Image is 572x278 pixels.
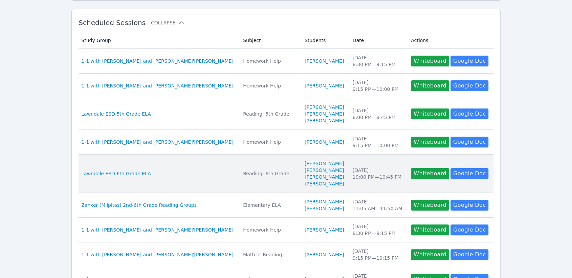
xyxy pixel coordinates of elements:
a: [PERSON_NAME] [305,160,344,167]
div: [DATE] 9:15 PM — 10:15 PM [353,248,403,261]
div: Reading: 6th Grade [243,170,296,177]
button: Whiteboard [411,200,449,211]
div: Homework Help [243,139,296,145]
a: Zanker (Milpitas) 2nd-6th Grade Reading Groups [81,202,197,209]
a: [PERSON_NAME] [305,180,344,187]
div: [DATE] 9:15 PM — 10:00 PM [353,135,403,149]
button: Whiteboard [411,56,449,66]
a: Google Doc [450,80,488,91]
div: Math or Reading [243,251,296,258]
a: 1-1 with [PERSON_NAME] and [PERSON_NAME]'[PERSON_NAME] [81,82,233,89]
a: [PERSON_NAME] [305,82,344,89]
th: Study Group [79,32,239,49]
button: Whiteboard [411,168,449,179]
a: Google Doc [450,249,488,260]
div: [DATE] 8:30 PM — 9:15 PM [353,223,403,237]
a: 1-1 with [PERSON_NAME] and [PERSON_NAME]'[PERSON_NAME] [81,226,233,233]
a: 1-1 with [PERSON_NAME] and [PERSON_NAME]'[PERSON_NAME] [81,58,233,64]
button: Whiteboard [411,249,449,260]
a: [PERSON_NAME] [305,251,344,258]
a: [PERSON_NAME] [305,111,344,117]
tr: Lawndale ESD 6th Grade ELAReading: 6th Grade[PERSON_NAME][PERSON_NAME][PERSON_NAME][PERSON_NAME][... [79,155,493,193]
th: Date [349,32,407,49]
div: [DATE] 11:05 AM — 11:50 AM [353,198,403,212]
tr: 1-1 with [PERSON_NAME] and [PERSON_NAME]'[PERSON_NAME]Homework Help[PERSON_NAME][DATE]9:15 PM—10:... [79,130,493,155]
button: Whiteboard [411,108,449,119]
th: Students [301,32,349,49]
a: Lawndale ESD 6th Grade ELA [81,170,151,177]
button: Whiteboard [411,224,449,235]
tr: Zanker (Milpitas) 2nd-6th Grade Reading GroupsElementary ELA[PERSON_NAME][PERSON_NAME][DATE]11:05... [79,193,493,218]
div: Homework Help [243,58,296,64]
tr: 1-1 with [PERSON_NAME] and [PERSON_NAME]'[PERSON_NAME]Homework Help[PERSON_NAME][DATE]8:30 PM—9:1... [79,49,493,74]
div: Reading: 5th Grade [243,111,296,117]
div: [DATE] 10:00 PM — 10:45 PM [353,167,403,180]
tr: Lawndale ESD 5th Grade ELAReading: 5th Grade[PERSON_NAME][PERSON_NAME][PERSON_NAME][DATE]8:00 PM—... [79,98,493,130]
a: [PERSON_NAME] [305,117,344,124]
tr: 1-1 with [PERSON_NAME] and [PERSON_NAME]'[PERSON_NAME]Math or Reading[PERSON_NAME][DATE]9:15 PM—1... [79,242,493,267]
tr: 1-1 with [PERSON_NAME] and [PERSON_NAME]'[PERSON_NAME]Homework Help[PERSON_NAME][DATE]8:30 PM—9:1... [79,218,493,242]
a: [PERSON_NAME] [305,139,344,145]
a: Google Doc [450,137,488,147]
button: Whiteboard [411,137,449,147]
a: [PERSON_NAME] [305,58,344,64]
a: Google Doc [450,56,488,66]
a: Google Doc [450,224,488,235]
a: Google Doc [450,200,488,211]
a: [PERSON_NAME] [305,104,344,111]
div: Homework Help [243,82,296,89]
th: Subject [239,32,301,49]
th: Actions [407,32,493,49]
a: Google Doc [450,108,488,119]
a: 1-1 with [PERSON_NAME] and [PERSON_NAME]'[PERSON_NAME] [81,139,233,145]
div: Homework Help [243,226,296,233]
a: [PERSON_NAME] [305,174,344,180]
div: Elementary ELA [243,202,296,209]
div: [DATE] 8:00 PM — 8:45 PM [353,107,403,121]
a: Lawndale ESD 5th Grade ELA [81,111,151,117]
button: Collapse [151,19,185,26]
a: [PERSON_NAME] [305,226,344,233]
div: [DATE] 9:15 PM — 10:00 PM [353,79,403,93]
a: [PERSON_NAME] [305,205,344,212]
div: [DATE] 8:30 PM — 9:15 PM [353,54,403,68]
span: Scheduled Sessions [79,19,146,27]
a: [PERSON_NAME] [305,198,344,205]
tr: 1-1 with [PERSON_NAME] and [PERSON_NAME]'[PERSON_NAME]Homework Help[PERSON_NAME][DATE]9:15 PM—10:... [79,74,493,98]
a: 1-1 with [PERSON_NAME] and [PERSON_NAME]'[PERSON_NAME] [81,251,233,258]
a: Google Doc [450,168,488,179]
button: Whiteboard [411,80,449,91]
a: [PERSON_NAME] [305,167,344,174]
